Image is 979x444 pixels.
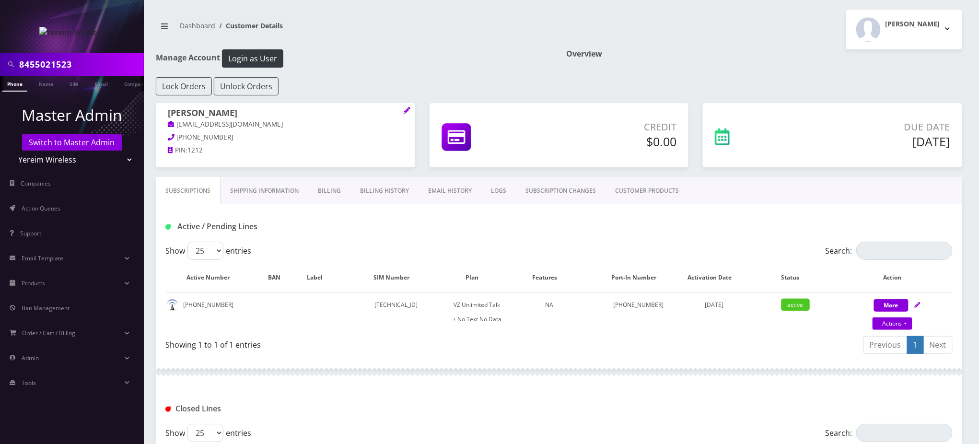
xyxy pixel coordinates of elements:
[566,49,962,58] h1: Overview
[2,76,27,92] a: Phone
[214,77,279,95] button: Unlock Orders
[22,254,63,262] span: Email Template
[165,242,251,260] label: Show entries
[308,177,350,205] a: Billing
[90,76,113,91] a: Email
[546,134,677,149] h5: $0.00
[168,146,187,155] a: PIN:
[19,55,141,73] input: Search in Company
[419,177,481,205] a: EMAIL HISTORY
[166,264,259,292] th: Active Number: activate to sort column ascending
[222,49,283,68] button: Login as User
[546,120,677,134] p: Credit
[299,264,341,292] th: Label: activate to sort column ascending
[597,292,680,331] td: [PHONE_NUMBER]
[907,336,924,354] a: 1
[452,292,502,331] td: VZ Unlimited Talk + No Text No Data
[22,304,70,312] span: Ban Management
[886,20,940,28] h2: [PERSON_NAME]
[923,336,953,354] a: Next
[781,299,810,311] span: active
[180,21,215,30] a: Dashboard
[221,177,308,205] a: Shipping Information
[187,146,203,154] span: 1212
[165,224,171,230] img: Active / Pending Lines
[516,177,606,205] a: SUBSCRIPTION CHANGES
[856,424,953,442] input: Search:
[168,120,283,129] a: [EMAIL_ADDRESS][DOMAIN_NAME]
[856,242,953,260] input: Search:
[260,264,298,292] th: BAN: activate to sort column ascending
[798,120,950,134] p: Due Date
[342,292,451,331] td: [TECHNICAL_ID]
[156,16,552,43] nav: breadcrumb
[22,134,122,151] a: Switch to Master Admin
[23,329,76,337] span: Order / Cart / Billing
[481,177,516,205] a: LOGS
[39,27,105,38] img: Yereim Wireless
[606,177,688,205] a: CUSTOMER PRODUCTS
[168,108,403,119] h1: [PERSON_NAME]
[165,335,552,351] div: Showing 1 to 1 of 1 entries
[34,76,58,91] a: Name
[165,407,171,412] img: Closed Lines
[873,317,912,330] a: Actions
[798,134,950,149] h5: [DATE]
[597,264,680,292] th: Port-In Number: activate to sort column ascending
[826,242,953,260] label: Search:
[863,336,908,354] a: Previous
[20,229,41,237] span: Support
[165,424,251,442] label: Show entries
[165,222,418,231] h1: Active / Pending Lines
[22,379,36,387] span: Tools
[846,10,962,49] button: [PERSON_NAME]
[187,424,223,442] select: Showentries
[22,204,60,212] span: Action Queues
[342,264,451,292] th: SIM Number: activate to sort column ascending
[843,264,952,292] th: Action: activate to sort column ascending
[21,179,51,187] span: Companies
[705,301,724,309] span: [DATE]
[681,264,748,292] th: Activation Date: activate to sort column ascending
[452,264,502,292] th: Plan: activate to sort column ascending
[165,404,418,413] h1: Closed Lines
[156,49,552,68] h1: Manage Account
[220,52,283,63] a: Login as User
[166,292,259,331] td: [PHONE_NUMBER]
[177,133,233,141] span: [PHONE_NUMBER]
[503,264,596,292] th: Features: activate to sort column ascending
[166,299,178,311] img: default.png
[215,21,283,31] li: Customer Details
[22,279,45,287] span: Products
[350,177,419,205] a: Billing History
[156,177,221,205] a: Subscriptions
[187,242,223,260] select: Showentries
[826,424,953,442] label: Search:
[874,299,909,312] button: More
[749,264,842,292] th: Status: activate to sort column ascending
[503,292,596,331] td: NA
[65,76,83,91] a: SIM
[22,354,39,362] span: Admin
[156,77,212,95] button: Lock Orders
[119,76,152,91] a: Company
